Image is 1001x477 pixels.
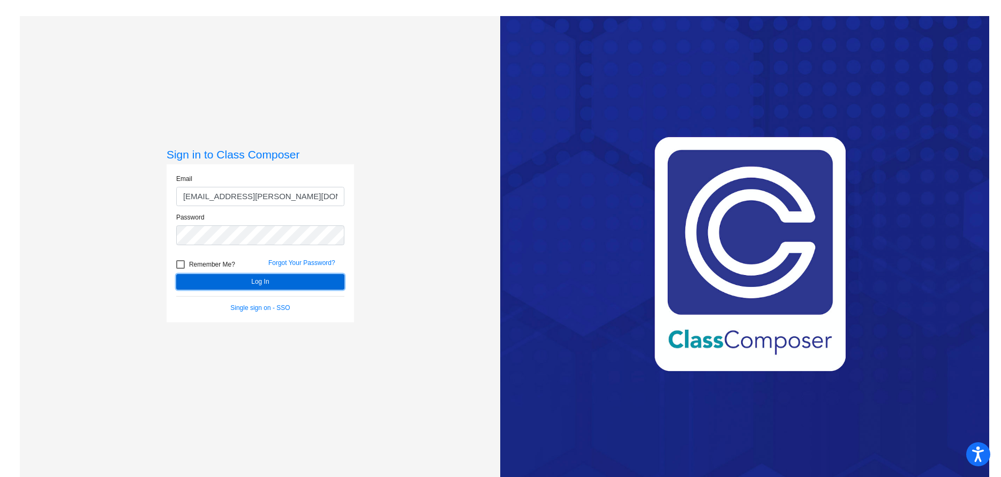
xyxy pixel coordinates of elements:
[176,174,192,184] label: Email
[176,213,205,222] label: Password
[268,259,335,267] a: Forgot Your Password?
[230,304,290,312] a: Single sign on - SSO
[167,148,354,161] h3: Sign in to Class Composer
[176,274,344,290] button: Log In
[189,258,235,271] span: Remember Me?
